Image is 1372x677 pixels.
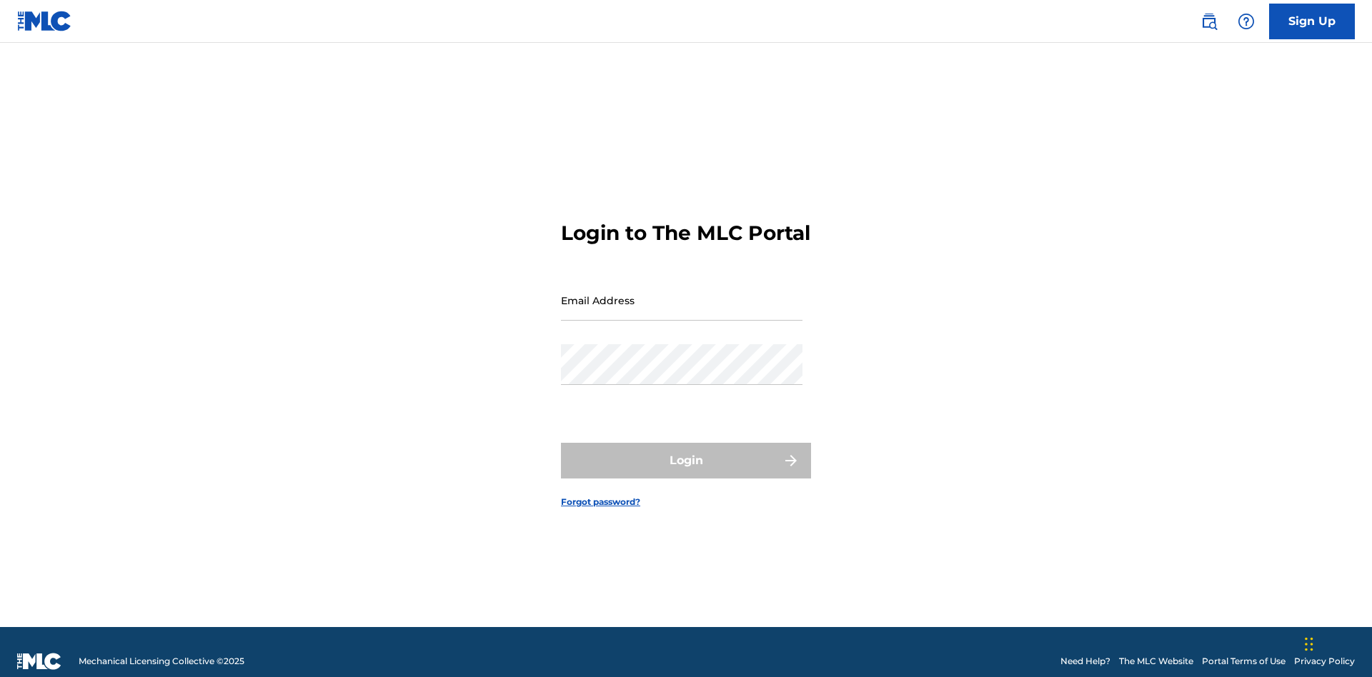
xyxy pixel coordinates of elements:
a: Privacy Policy [1294,655,1355,668]
h3: Login to The MLC Portal [561,221,810,246]
a: Public Search [1195,7,1223,36]
a: The MLC Website [1119,655,1193,668]
img: MLC Logo [17,11,72,31]
a: Sign Up [1269,4,1355,39]
img: logo [17,653,61,670]
span: Mechanical Licensing Collective © 2025 [79,655,244,668]
img: search [1200,13,1218,30]
iframe: Chat Widget [1301,608,1372,677]
a: Portal Terms of Use [1202,655,1286,668]
div: Drag [1305,623,1313,666]
img: help [1238,13,1255,30]
div: Help [1232,7,1261,36]
a: Need Help? [1060,655,1110,668]
a: Forgot password? [561,496,640,508]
